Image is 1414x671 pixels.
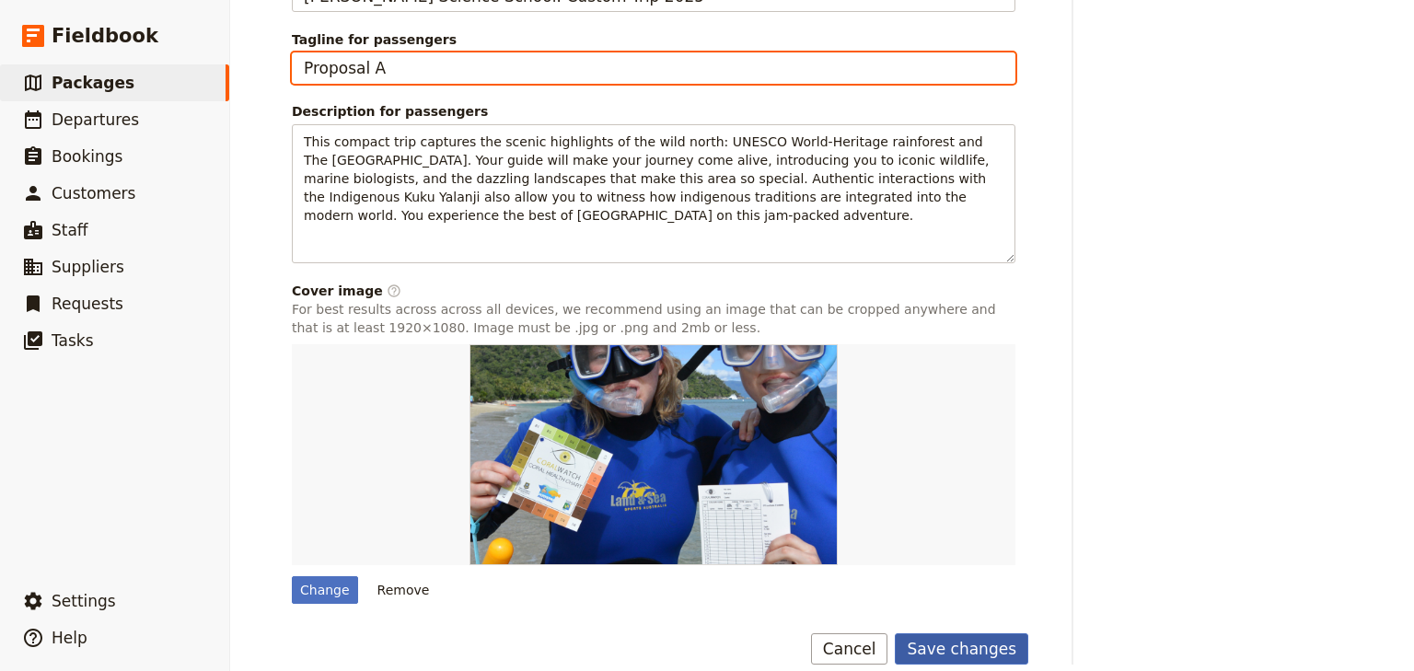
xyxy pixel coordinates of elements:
button: Save changes [895,633,1028,665]
span: Tagline for passengers [292,30,1015,49]
button: Remove [369,576,438,604]
span: This compact trip captures the scenic highlights of the wild north: UNESCO World-Heritage rainfor... [304,134,993,223]
span: Bookings [52,147,122,166]
button: Cancel [811,633,888,665]
img: https://d33jgr8dhgav85.cloudfront.net/638dda354696e2626e419d95/66fb7aca6f8598e7506a0237?Expires=1... [469,344,838,565]
p: For best results across across all devices, we recommend using an image that can be cropped anywh... [292,300,1015,337]
div: Change [292,576,358,604]
span: Tasks [52,331,94,350]
span: Settings [52,592,116,610]
input: Tagline for passengers [292,52,1015,84]
div: Cover image [292,282,1015,300]
span: Help [52,629,87,647]
span: Departures [52,110,139,129]
span: Staff [52,221,88,239]
span: Requests [52,295,123,313]
div: Description for passengers [292,102,1015,121]
span: Customers [52,184,135,202]
span: Fieldbook [52,22,158,50]
span: ​ [387,283,401,298]
span: Suppliers [52,258,124,276]
span: Packages [52,74,134,92]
